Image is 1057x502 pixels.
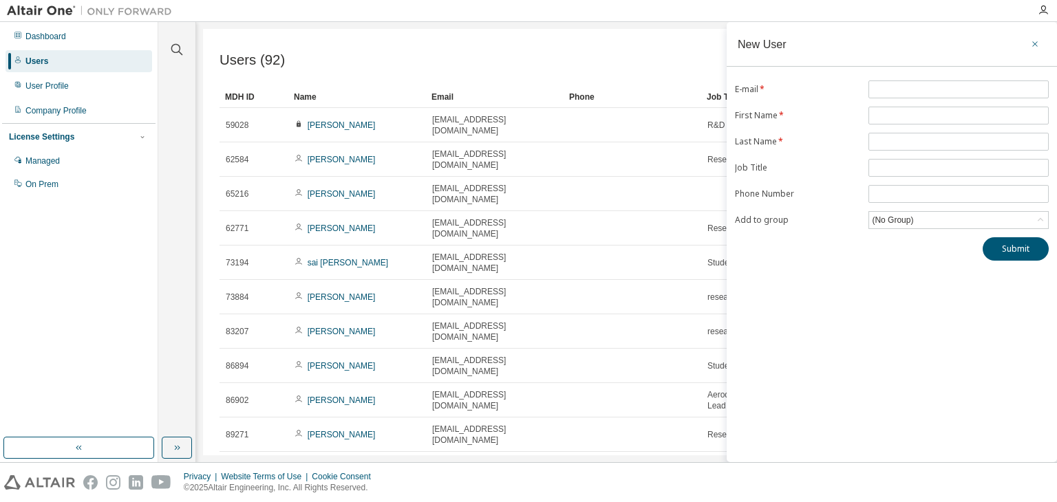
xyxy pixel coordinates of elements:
[308,361,376,371] a: [PERSON_NAME]
[735,188,860,199] label: Phone Number
[226,120,248,131] span: 59028
[735,110,860,121] label: First Name
[226,429,248,440] span: 89271
[226,154,248,165] span: 62584
[432,217,557,239] span: [EMAIL_ADDRESS][DOMAIN_NAME]
[569,86,696,108] div: Phone
[431,86,558,108] div: Email
[25,155,60,166] div: Managed
[225,86,283,108] div: MDH ID
[432,149,557,171] span: [EMAIL_ADDRESS][DOMAIN_NAME]
[308,292,376,302] a: [PERSON_NAME]
[308,223,376,233] a: [PERSON_NAME]
[432,424,557,446] span: [EMAIL_ADDRESS][DOMAIN_NAME]
[707,120,760,131] span: R&D Engineer
[707,292,774,303] span: research assistant
[25,56,48,67] div: Users
[25,179,58,190] div: On Prem
[707,389,833,411] span: Aerodynamics and Composites Lead
[308,395,376,405] a: [PERSON_NAME]
[707,257,736,268] span: Student
[294,86,420,108] div: Name
[735,136,860,147] label: Last Name
[226,292,248,303] span: 73884
[106,475,120,490] img: instagram.svg
[735,215,860,226] label: Add to group
[735,84,860,95] label: E-mail
[707,429,778,440] span: Research Assistant
[220,52,285,68] span: Users (92)
[221,471,312,482] div: Website Terms of Use
[432,389,557,411] span: [EMAIL_ADDRESS][DOMAIN_NAME]
[870,212,915,228] div: (No Group)
[308,430,376,439] a: [PERSON_NAME]
[312,471,378,482] div: Cookie Consent
[432,114,557,136] span: [EMAIL_ADDRESS][DOMAIN_NAME]
[226,257,248,268] span: 73194
[735,162,860,173] label: Job Title
[308,120,376,130] a: [PERSON_NAME]
[707,86,833,108] div: Job Title
[432,286,557,308] span: [EMAIL_ADDRESS][DOMAIN_NAME]
[983,237,1049,261] button: Submit
[226,188,248,199] span: 65216
[707,326,774,337] span: research assistant
[151,475,171,490] img: youtube.svg
[308,155,376,164] a: [PERSON_NAME]
[432,355,557,377] span: [EMAIL_ADDRESS][DOMAIN_NAME]
[226,395,248,406] span: 86902
[308,258,388,268] a: sai [PERSON_NAME]
[869,212,1048,228] div: (No Group)
[432,320,557,342] span: [EMAIL_ADDRESS][DOMAIN_NAME]
[226,360,248,371] span: 86894
[432,183,557,205] span: [EMAIL_ADDRESS][DOMAIN_NAME]
[83,475,98,490] img: facebook.svg
[25,105,87,116] div: Company Profile
[707,223,778,234] span: Research Engineer
[308,189,376,199] a: [PERSON_NAME]
[308,327,376,336] a: [PERSON_NAME]
[184,471,221,482] div: Privacy
[9,131,74,142] div: License Settings
[25,80,69,91] div: User Profile
[738,39,787,50] div: New User
[25,31,66,42] div: Dashboard
[432,252,557,274] span: [EMAIL_ADDRESS][DOMAIN_NAME]
[7,4,179,18] img: Altair One
[4,475,75,490] img: altair_logo.svg
[184,482,379,494] p: © 2025 Altair Engineering, Inc. All Rights Reserved.
[129,475,143,490] img: linkedin.svg
[707,154,778,165] span: Research Assistant
[226,326,248,337] span: 83207
[707,360,736,371] span: Student
[226,223,248,234] span: 62771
